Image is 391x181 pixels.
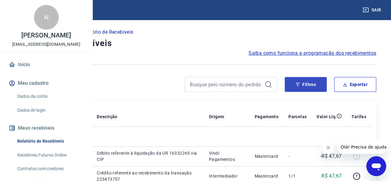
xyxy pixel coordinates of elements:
p: Tarifas [351,114,366,120]
span: Olá! Precisa de ajuda? [4,4,52,9]
p: Pagamento [254,114,278,120]
p: Descrição [97,114,117,120]
a: Relatório de Recebíveis [15,135,85,148]
input: Busque pelo número do pedido [190,80,262,89]
iframe: Fechar mensagem [322,141,334,154]
p: [PERSON_NAME] [21,32,71,39]
p: Mastercard [254,173,278,179]
p: Intermediador [209,173,244,179]
button: Filtros [285,77,327,92]
p: Valor Líq. [317,114,337,120]
iframe: Mensagem da empresa [337,140,386,154]
p: 1/1 [288,173,307,179]
a: Dados da conta [15,90,85,103]
h4: Relatório de Recebíveis [15,37,376,50]
a: Contratos com credores [15,162,85,175]
button: Meu cadastro [7,76,85,90]
p: Vindi Pagamentos [209,150,244,162]
p: Parcelas [288,114,307,120]
p: - [288,153,307,159]
p: -R$ 47,67 [320,153,342,160]
a: Dados de login [15,104,85,117]
button: Exportar [334,77,376,92]
p: Débito referente à liquidação da UR 16332265 via CIP [97,150,199,162]
div: N [34,5,59,30]
button: Sair [361,4,384,16]
p: R$ 47,67 [321,172,342,180]
a: Saiba como funciona a programação dos recebimentos [249,50,376,57]
p: Mastercard [254,153,278,159]
p: [EMAIL_ADDRESS][DOMAIN_NAME] [12,41,80,48]
p: Origem [209,114,224,120]
button: Meus recebíveis [7,121,85,135]
p: Relatório de Recebíveis [80,28,133,36]
a: Início [7,58,85,71]
iframe: Botão para abrir a janela de mensagens [366,156,386,176]
a: Recebíveis Futuros Online [15,149,85,162]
